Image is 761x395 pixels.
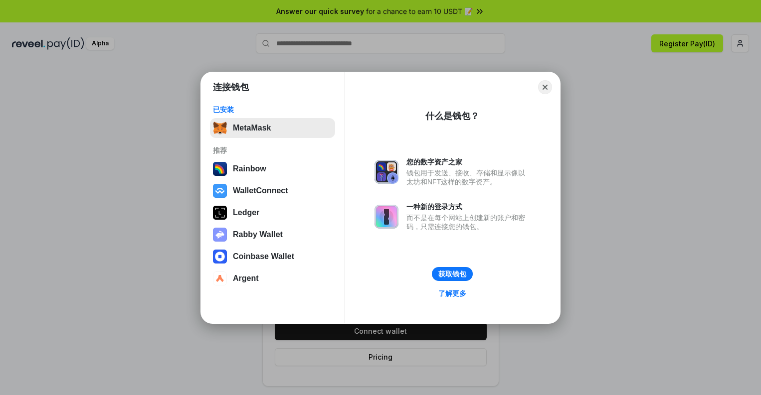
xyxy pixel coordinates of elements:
img: svg+xml,%3Csvg%20width%3D%2228%22%20height%3D%2228%22%20viewBox%3D%220%200%2028%2028%22%20fill%3D... [213,250,227,263]
div: 您的数字资产之家 [406,157,530,166]
h1: 连接钱包 [213,81,249,93]
img: svg+xml,%3Csvg%20width%3D%2228%22%20height%3D%2228%22%20viewBox%3D%220%200%2028%2028%22%20fill%3D... [213,184,227,198]
button: Rabby Wallet [210,225,335,245]
button: Coinbase Wallet [210,247,335,266]
button: 获取钱包 [432,267,473,281]
img: svg+xml,%3Csvg%20width%3D%22120%22%20height%3D%22120%22%20viewBox%3D%220%200%20120%20120%22%20fil... [213,162,227,176]
img: svg+xml,%3Csvg%20width%3D%2228%22%20height%3D%2228%22%20viewBox%3D%220%200%2028%2028%22%20fill%3D... [213,271,227,285]
button: Rainbow [210,159,335,179]
button: WalletConnect [210,181,335,201]
div: Rainbow [233,164,266,173]
img: svg+xml,%3Csvg%20fill%3D%22none%22%20height%3D%2233%22%20viewBox%3D%220%200%2035%2033%22%20width%... [213,121,227,135]
div: Ledger [233,208,259,217]
img: svg+xml,%3Csvg%20xmlns%3D%22http%3A%2F%2Fwww.w3.org%2F2000%2Fsvg%22%20width%3D%2228%22%20height%3... [213,206,227,220]
div: 而不是在每个网站上创建新的账户和密码，只需连接您的钱包。 [406,213,530,231]
div: WalletConnect [233,186,288,195]
img: svg+xml,%3Csvg%20xmlns%3D%22http%3A%2F%2Fwww.w3.org%2F2000%2Fsvg%22%20fill%3D%22none%22%20viewBox... [213,228,227,242]
div: 钱包用于发送、接收、存储和显示像以太坊和NFT这样的数字资产。 [406,168,530,186]
img: svg+xml,%3Csvg%20xmlns%3D%22http%3A%2F%2Fwww.w3.org%2F2000%2Fsvg%22%20fill%3D%22none%22%20viewBox... [375,205,398,229]
button: Ledger [210,203,335,223]
div: 获取钱包 [438,269,466,278]
div: Rabby Wallet [233,230,283,239]
a: 了解更多 [432,287,472,300]
div: 了解更多 [438,289,466,298]
button: MetaMask [210,118,335,138]
div: 已安装 [213,105,332,114]
div: 一种新的登录方式 [406,202,530,211]
button: Close [538,80,552,94]
div: Argent [233,274,259,283]
img: svg+xml,%3Csvg%20xmlns%3D%22http%3A%2F%2Fwww.w3.org%2F2000%2Fsvg%22%20fill%3D%22none%22%20viewBox... [375,160,398,184]
div: 什么是钱包？ [425,110,479,122]
div: MetaMask [233,124,271,132]
div: Coinbase Wallet [233,252,294,261]
div: 推荐 [213,146,332,155]
button: Argent [210,268,335,288]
